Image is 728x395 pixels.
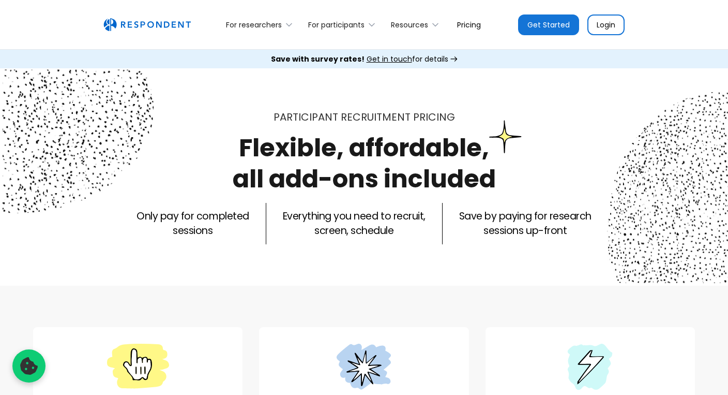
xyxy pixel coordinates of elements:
p: Save by paying for research sessions up-front [459,209,591,238]
span: PRICING [413,110,455,124]
strong: Save with survey rates! [271,54,365,64]
span: Get in touch [367,54,412,64]
p: Everything you need to recruit, screen, schedule [283,209,426,238]
div: For participants [302,12,385,37]
div: Resources [391,20,428,30]
div: For participants [308,20,365,30]
span: Participant recruitment [274,110,411,124]
div: for details [271,54,448,64]
a: Login [587,14,625,35]
a: Get Started [518,14,579,35]
a: Pricing [449,12,489,37]
img: Untitled UI logotext [103,18,191,32]
h1: Flexible, affordable, all add-ons included [233,130,496,196]
p: Only pay for completed sessions [136,209,249,238]
div: Resources [385,12,449,37]
div: For researchers [226,20,282,30]
div: For researchers [220,12,302,37]
a: home [103,18,191,32]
